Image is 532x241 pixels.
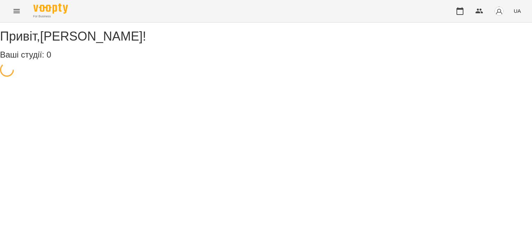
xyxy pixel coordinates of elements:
[33,14,68,19] span: For Business
[494,6,504,16] img: avatar_s.png
[511,5,524,17] button: UA
[8,3,25,19] button: Menu
[514,7,521,15] span: UA
[46,50,51,59] span: 0
[33,3,68,14] img: Voopty Logo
